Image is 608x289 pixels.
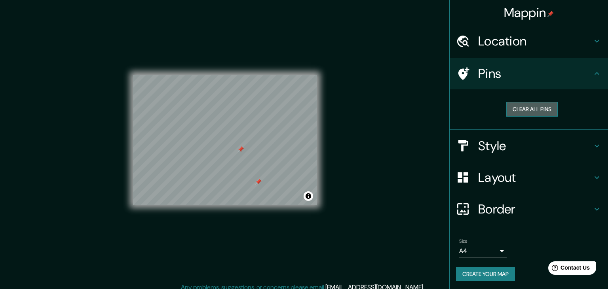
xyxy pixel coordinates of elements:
canvas: Map [133,75,317,205]
img: pin-icon.png [547,11,554,17]
h4: Border [478,201,592,217]
div: Style [450,130,608,162]
div: Layout [450,162,608,193]
h4: Mappin [504,5,554,21]
h4: Layout [478,170,592,185]
button: Clear all pins [506,102,558,117]
div: Border [450,193,608,225]
iframe: Help widget launcher [538,258,599,280]
button: Create your map [456,267,515,281]
div: Location [450,25,608,57]
div: A4 [459,245,507,257]
h4: Style [478,138,592,154]
button: Toggle attribution [304,191,313,201]
h4: Location [478,33,592,49]
div: Pins [450,58,608,89]
label: Size [459,238,467,244]
h4: Pins [478,66,592,81]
